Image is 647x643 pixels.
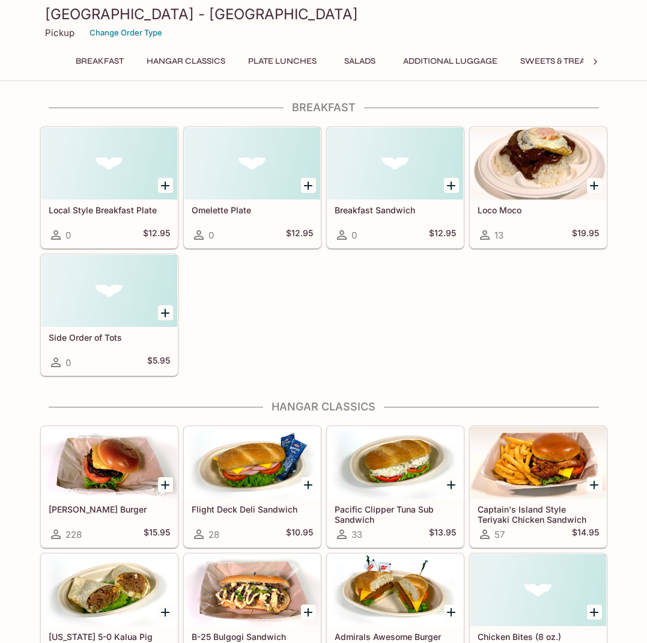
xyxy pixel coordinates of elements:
[45,5,603,23] h3: [GEOGRAPHIC_DATA] - [GEOGRAPHIC_DATA]
[192,205,313,215] h5: Omelette Plate
[49,504,170,514] h5: [PERSON_NAME] Burger
[208,529,219,540] span: 28
[470,554,606,626] div: Chicken Bites (8 oz.)
[45,27,74,38] p: Pickup
[192,504,313,514] h5: Flight Deck Deli Sandwich
[158,605,173,620] button: Add Hawaii 5-0 Kalua Pig Wrap
[478,205,599,215] h5: Loco Moco
[184,554,320,626] div: B-25 Bulgogi Sandwich
[444,605,459,620] button: Add Admirals Awesome Burger (Vegan)
[301,178,316,193] button: Add Omelette Plate
[327,427,463,499] div: Pacific Clipper Tuna Sub Sandwich
[470,127,606,200] div: Loco Moco
[301,605,316,620] button: Add B-25 Bulgogi Sandwich
[327,127,464,248] a: Breakfast Sandwich0$12.95
[494,230,503,241] span: 13
[478,504,599,524] h5: Captain's Island Style Teriyaki Chicken Sandwich
[494,529,505,540] span: 57
[158,305,173,320] button: Add Side Order of Tots
[69,53,130,70] button: Breakfast
[572,228,599,242] h5: $19.95
[327,426,464,547] a: Pacific Clipper Tuna Sub Sandwich33$13.95
[158,178,173,193] button: Add Local Style Breakfast Plate
[335,504,456,524] h5: Pacific Clipper Tuna Sub Sandwich
[65,529,82,540] span: 228
[351,230,357,241] span: 0
[49,205,170,215] h5: Local Style Breakfast Plate
[184,127,320,200] div: Omelette Plate
[208,230,214,241] span: 0
[587,477,602,492] button: Add Captain's Island Style Teriyaki Chicken Sandwich
[470,427,606,499] div: Captain's Island Style Teriyaki Chicken Sandwich
[470,426,607,547] a: Captain's Island Style Teriyaki Chicken Sandwich57$14.95
[192,632,313,642] h5: B-25 Bulgogi Sandwich
[41,426,178,547] a: [PERSON_NAME] Burger228$15.95
[41,127,177,200] div: Local Style Breakfast Plate
[396,53,504,70] button: Additional Luggage
[147,355,170,370] h5: $5.95
[478,632,599,642] h5: Chicken Bites (8 oz.)
[301,477,316,492] button: Add Flight Deck Deli Sandwich
[41,255,177,327] div: Side Order of Tots
[351,529,362,540] span: 33
[143,228,170,242] h5: $12.95
[286,228,313,242] h5: $12.95
[470,127,607,248] a: Loco Moco13$19.95
[65,357,71,368] span: 0
[41,427,177,499] div: Blue Angel Burger
[444,178,459,193] button: Add Breakfast Sandwich
[184,127,321,248] a: Omelette Plate0$12.95
[41,554,177,626] div: Hawaii 5-0 Kalua Pig Wrap
[444,477,459,492] button: Add Pacific Clipper Tuna Sub Sandwich
[514,53,601,70] button: Sweets & Treats
[429,228,456,242] h5: $12.95
[41,254,178,376] a: Side Order of Tots0$5.95
[40,101,607,114] h4: Breakfast
[140,53,232,70] button: Hangar Classics
[286,527,313,541] h5: $10.95
[335,205,456,215] h5: Breakfast Sandwich
[40,400,607,413] h4: Hangar Classics
[41,127,178,248] a: Local Style Breakfast Plate0$12.95
[144,527,170,541] h5: $15.95
[158,477,173,492] button: Add Blue Angel Burger
[327,127,463,200] div: Breakfast Sandwich
[65,230,71,241] span: 0
[587,178,602,193] button: Add Loco Moco
[572,527,599,541] h5: $14.95
[49,332,170,343] h5: Side Order of Tots
[333,53,387,70] button: Salads
[184,426,321,547] a: Flight Deck Deli Sandwich28$10.95
[241,53,323,70] button: Plate Lunches
[587,605,602,620] button: Add Chicken Bites (8 oz.)
[429,527,456,541] h5: $13.95
[84,23,168,42] button: Change Order Type
[327,554,463,626] div: Admirals Awesome Burger (Vegan)
[184,427,320,499] div: Flight Deck Deli Sandwich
